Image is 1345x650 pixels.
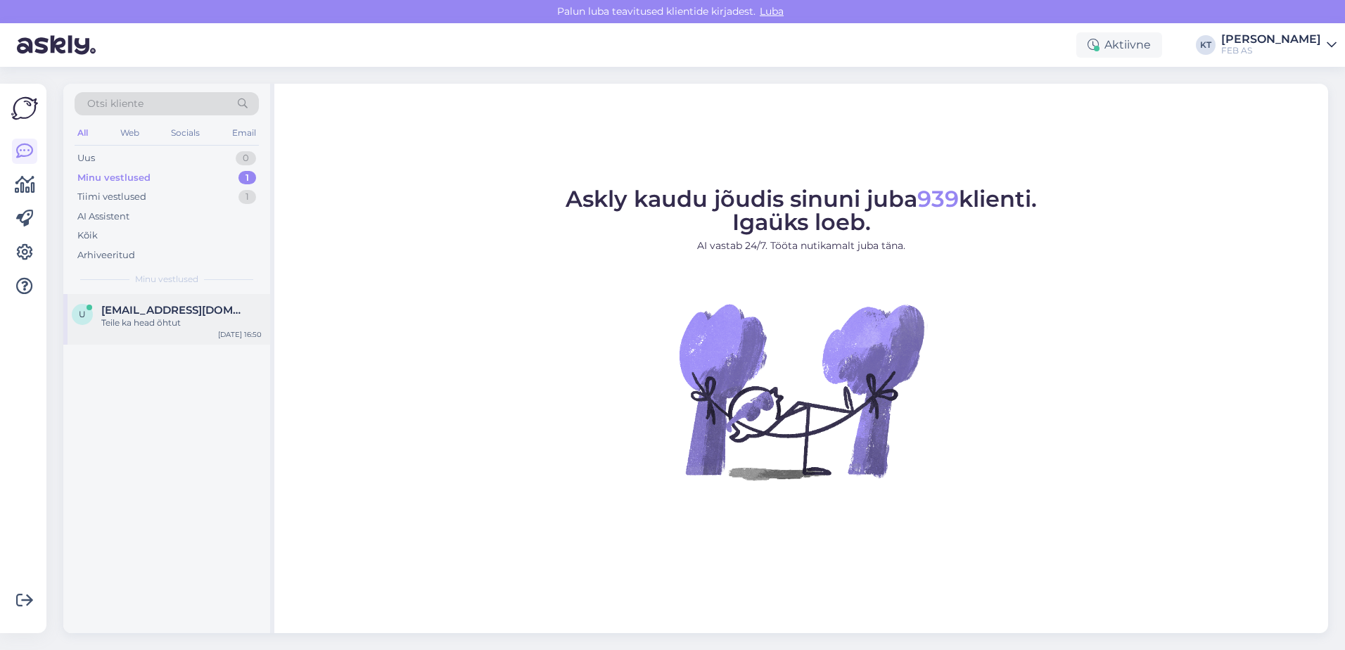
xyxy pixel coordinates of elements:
[77,171,151,185] div: Minu vestlused
[101,317,262,329] div: Teile ka head õhtut
[135,273,198,286] span: Minu vestlused
[229,124,259,142] div: Email
[917,185,959,212] span: 939
[77,229,98,243] div: Kõik
[1221,45,1321,56] div: FEB AS
[77,190,146,204] div: Tiimi vestlused
[79,309,86,319] span: u
[117,124,142,142] div: Web
[566,238,1037,253] p: AI vastab 24/7. Tööta nutikamalt juba täna.
[1076,32,1162,58] div: Aktiivne
[11,95,38,122] img: Askly Logo
[1221,34,1337,56] a: [PERSON_NAME]FEB AS
[675,265,928,518] img: No Chat active
[756,5,788,18] span: Luba
[77,248,135,262] div: Arhiveeritud
[87,96,144,111] span: Otsi kliente
[1221,34,1321,45] div: [PERSON_NAME]
[238,171,256,185] div: 1
[1196,35,1216,55] div: KT
[238,190,256,204] div: 1
[218,329,262,340] div: [DATE] 16:50
[236,151,256,165] div: 0
[75,124,91,142] div: All
[77,210,129,224] div: AI Assistent
[566,185,1037,236] span: Askly kaudu jõudis sinuni juba klienti. Igaüks loeb.
[77,151,95,165] div: Uus
[101,304,248,317] span: urmaskoppel@hotmail.com
[168,124,203,142] div: Socials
